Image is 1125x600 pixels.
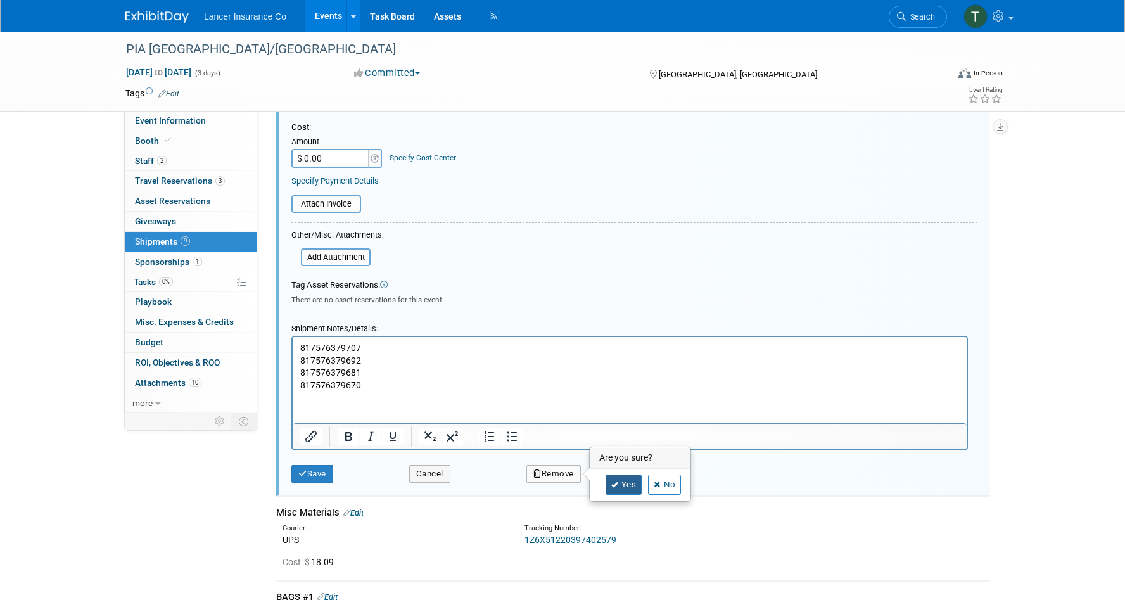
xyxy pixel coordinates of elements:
button: Cancel [409,465,450,483]
button: Underline [382,428,404,445]
a: No [648,475,681,495]
div: Courier: [283,523,505,533]
div: Event Rating [968,87,1002,93]
span: 3 [215,176,225,186]
span: to [153,67,165,77]
span: Lancer Insurance Co [204,11,286,22]
span: 2 [157,156,167,165]
div: PIA [GEOGRAPHIC_DATA]/[GEOGRAPHIC_DATA] [122,38,928,61]
a: ROI, Objectives & ROO [125,353,257,373]
a: more [125,393,257,413]
td: Personalize Event Tab Strip [209,413,231,430]
a: Misc. Expenses & Credits [125,312,257,332]
span: [GEOGRAPHIC_DATA], [GEOGRAPHIC_DATA] [659,70,817,79]
span: Cost: $ [283,557,311,567]
button: Bullet list [501,428,523,445]
a: Booth [125,131,257,151]
button: Insert/edit link [300,428,322,445]
button: Bold [338,428,359,445]
span: Event Information [135,115,206,125]
a: Travel Reservations3 [125,171,257,191]
span: 9 [181,236,190,246]
a: Shipments9 [125,232,257,252]
img: Format-Inperson.png [958,68,971,78]
a: Event Information [125,111,257,131]
a: Sponsorships1 [125,252,257,272]
a: Specify Payment Details [291,176,379,186]
span: Misc. Expenses & Credits [135,317,234,327]
span: Booth [135,136,174,146]
span: Attachments [135,378,201,388]
button: Italic [360,428,381,445]
a: Attachments10 [125,373,257,393]
button: Remove [526,465,581,483]
span: 1 [193,257,202,266]
a: 1Z6X51220397402579 [524,535,616,545]
td: Toggle Event Tabs [231,413,257,430]
a: Tasks0% [125,272,257,292]
div: Other/Misc. Attachments: [291,229,384,244]
a: Giveaways [125,212,257,231]
span: Tasks [134,277,173,287]
span: Sponsorships [135,257,202,267]
span: more [132,398,153,408]
button: Numbered list [479,428,500,445]
span: Playbook [135,297,172,307]
a: Budget [125,333,257,352]
img: Terrence Forrest [963,4,988,29]
div: Tag Asset Reservations: [291,279,977,291]
span: Budget [135,337,163,347]
span: Search [906,12,935,22]
span: 10 [189,378,201,387]
div: Amount [291,136,383,149]
span: [DATE] [DATE] [125,67,192,78]
div: UPS [283,533,505,546]
div: Tracking Number: [524,523,808,533]
a: Edit [158,89,179,98]
div: Shipment Notes/Details: [291,317,968,336]
iframe: Rich Text Area [293,337,967,423]
span: Travel Reservations [135,176,225,186]
button: Subscript [419,428,441,445]
span: (3 days) [194,69,220,77]
div: There are no asset reservations for this event. [291,291,977,305]
a: Playbook [125,292,257,312]
span: Shipments [135,236,190,246]
button: Committed [350,67,425,80]
a: Asset Reservations [125,191,257,211]
span: Staff [135,156,167,166]
span: 18.09 [283,557,339,567]
span: ROI, Objectives & ROO [135,357,220,367]
a: Edit [343,508,364,518]
div: Misc Materials [276,506,990,520]
span: 0% [159,277,173,286]
div: Event Format [872,66,1003,85]
td: Tags [125,87,179,99]
img: ExhibitDay [125,11,189,23]
span: Giveaways [135,216,176,226]
button: Save [291,465,333,483]
button: Superscript [442,428,463,445]
a: Yes [606,475,642,495]
span: Asset Reservations [135,196,210,206]
div: Cost: [291,122,977,134]
a: Search [889,6,947,28]
div: In-Person [973,68,1003,78]
i: Booth reservation complete [165,137,171,144]
h3: Are you sure? [590,448,690,468]
a: Specify Cost Center [390,153,456,162]
a: Staff2 [125,151,257,171]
